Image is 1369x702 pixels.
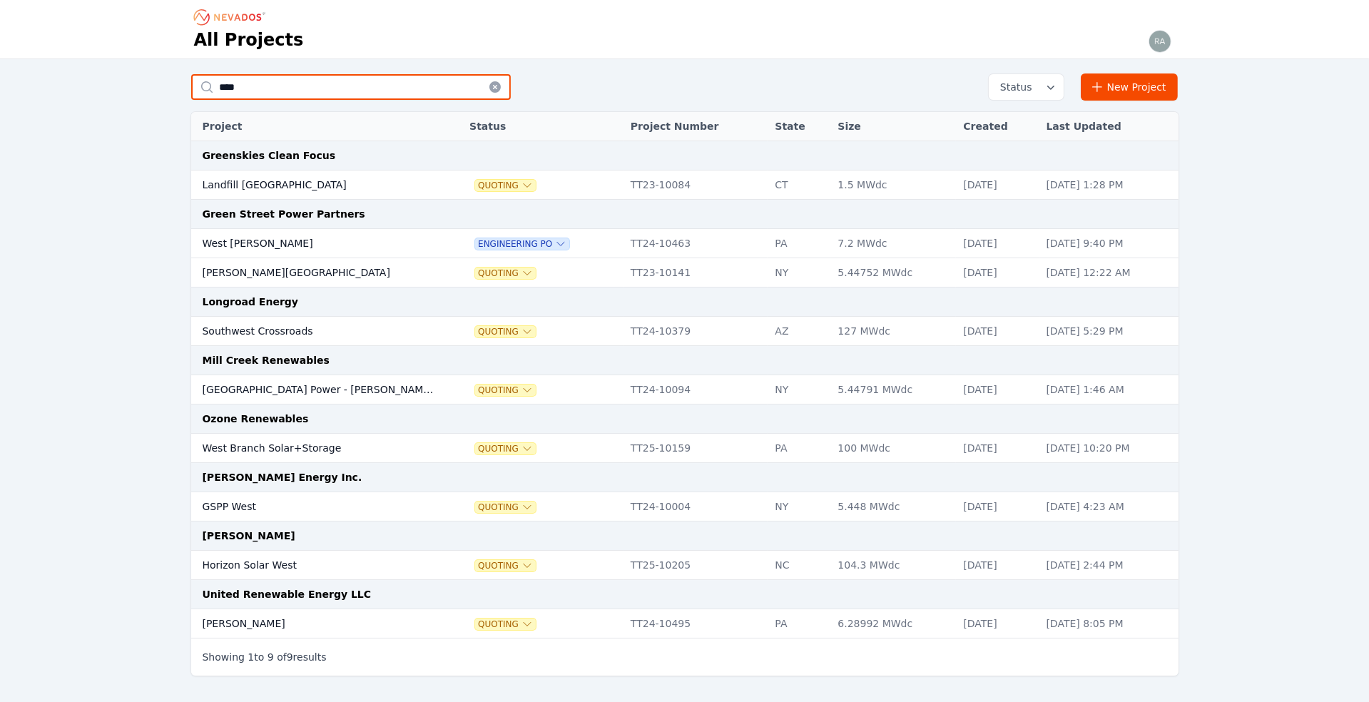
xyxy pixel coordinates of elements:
td: [DATE] 8:05 PM [1039,609,1179,639]
td: [DATE] 2:44 PM [1039,551,1179,580]
th: State [768,112,830,141]
td: [GEOGRAPHIC_DATA] Power - [PERSON_NAME][GEOGRAPHIC_DATA] [191,375,442,405]
td: 5.44791 MWdc [830,375,956,405]
td: TT23-10084 [624,171,768,200]
td: [PERSON_NAME] [191,522,1179,551]
td: NY [768,375,830,405]
span: 9 [287,651,293,663]
td: GSPP West [191,492,442,522]
th: Size [830,112,956,141]
td: United Renewable Energy LLC [191,580,1179,609]
td: TT24-10379 [624,317,768,346]
p: Showing to of results [203,650,327,664]
tr: Southwest CrossroadsQuotingTT24-10379AZ127 MWdc[DATE][DATE] 5:29 PM [191,317,1179,346]
td: CT [768,171,830,200]
td: 100 MWdc [830,434,956,463]
td: [DATE] [956,551,1039,580]
td: AZ [768,317,830,346]
td: 5.448 MWdc [830,492,956,522]
td: [PERSON_NAME][GEOGRAPHIC_DATA] [191,258,442,288]
td: TT24-10463 [624,229,768,258]
tr: [PERSON_NAME]QuotingTT24-10495PA6.28992 MWdc[DATE][DATE] 8:05 PM [191,609,1179,639]
td: 127 MWdc [830,317,956,346]
button: Quoting [475,180,536,191]
td: 6.28992 MWdc [830,609,956,639]
td: [DATE] [956,375,1039,405]
td: TT24-10495 [624,609,768,639]
td: [DATE] [956,229,1039,258]
td: PA [768,609,830,639]
td: Longroad Energy [191,288,1179,317]
td: [DATE] [956,258,1039,288]
td: Green Street Power Partners [191,200,1179,229]
td: Ozone Renewables [191,405,1179,434]
td: [DATE] 5:29 PM [1039,317,1179,346]
td: TT25-10205 [624,551,768,580]
td: 5.44752 MWdc [830,258,956,288]
td: 104.3 MWdc [830,551,956,580]
button: Engineering PO [475,238,569,250]
td: Greenskies Clean Focus [191,141,1179,171]
nav: Breadcrumb [194,6,270,29]
td: [DATE] 9:40 PM [1039,229,1179,258]
button: Quoting [475,619,536,630]
th: Last Updated [1039,112,1179,141]
td: [PERSON_NAME] [191,609,442,639]
span: Status [994,80,1032,94]
td: [DATE] 4:23 AM [1039,492,1179,522]
button: Quoting [475,326,536,337]
button: Quoting [475,502,536,513]
td: 1.5 MWdc [830,171,956,200]
tr: West [PERSON_NAME]Engineering POTT24-10463PA7.2 MWdc[DATE][DATE] 9:40 PM [191,229,1179,258]
td: PA [768,434,830,463]
td: [DATE] 1:28 PM [1039,171,1179,200]
img: raymond.aber@nevados.solar [1149,30,1171,53]
td: TT24-10094 [624,375,768,405]
td: Landfill [GEOGRAPHIC_DATA] [191,171,442,200]
h1: All Projects [194,29,304,51]
td: NY [768,258,830,288]
td: West Branch Solar+Storage [191,434,442,463]
button: Quoting [475,560,536,571]
td: [DATE] [956,317,1039,346]
td: Horizon Solar West [191,551,442,580]
tr: [PERSON_NAME][GEOGRAPHIC_DATA]QuotingTT23-10141NY5.44752 MWdc[DATE][DATE] 12:22 AM [191,258,1179,288]
td: NC [768,551,830,580]
th: Project [191,112,442,141]
th: Status [462,112,624,141]
button: Quoting [475,268,536,279]
th: Project Number [624,112,768,141]
td: [DATE] 1:46 AM [1039,375,1179,405]
tr: Landfill [GEOGRAPHIC_DATA]QuotingTT23-10084CT1.5 MWdc[DATE][DATE] 1:28 PM [191,171,1179,200]
td: Mill Creek Renewables [191,346,1179,375]
button: Quoting [475,385,536,396]
button: Status [989,74,1064,100]
tr: GSPP WestQuotingTT24-10004NY5.448 MWdc[DATE][DATE] 4:23 AM [191,492,1179,522]
td: [DATE] [956,492,1039,522]
td: NY [768,492,830,522]
td: [DATE] 12:22 AM [1039,258,1179,288]
td: [DATE] [956,609,1039,639]
tr: West Branch Solar+StorageQuotingTT25-10159PA100 MWdc[DATE][DATE] 10:20 PM [191,434,1179,463]
td: TT24-10004 [624,492,768,522]
a: New Project [1081,73,1179,101]
td: [DATE] [956,434,1039,463]
span: 1 [248,651,254,663]
span: 9 [268,651,274,663]
td: TT25-10159 [624,434,768,463]
td: 7.2 MWdc [830,229,956,258]
button: Quoting [475,443,536,454]
td: [PERSON_NAME] Energy Inc. [191,463,1179,492]
tr: [GEOGRAPHIC_DATA] Power - [PERSON_NAME][GEOGRAPHIC_DATA]QuotingTT24-10094NY5.44791 MWdc[DATE][DAT... [191,375,1179,405]
td: Southwest Crossroads [191,317,442,346]
td: West [PERSON_NAME] [191,229,442,258]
